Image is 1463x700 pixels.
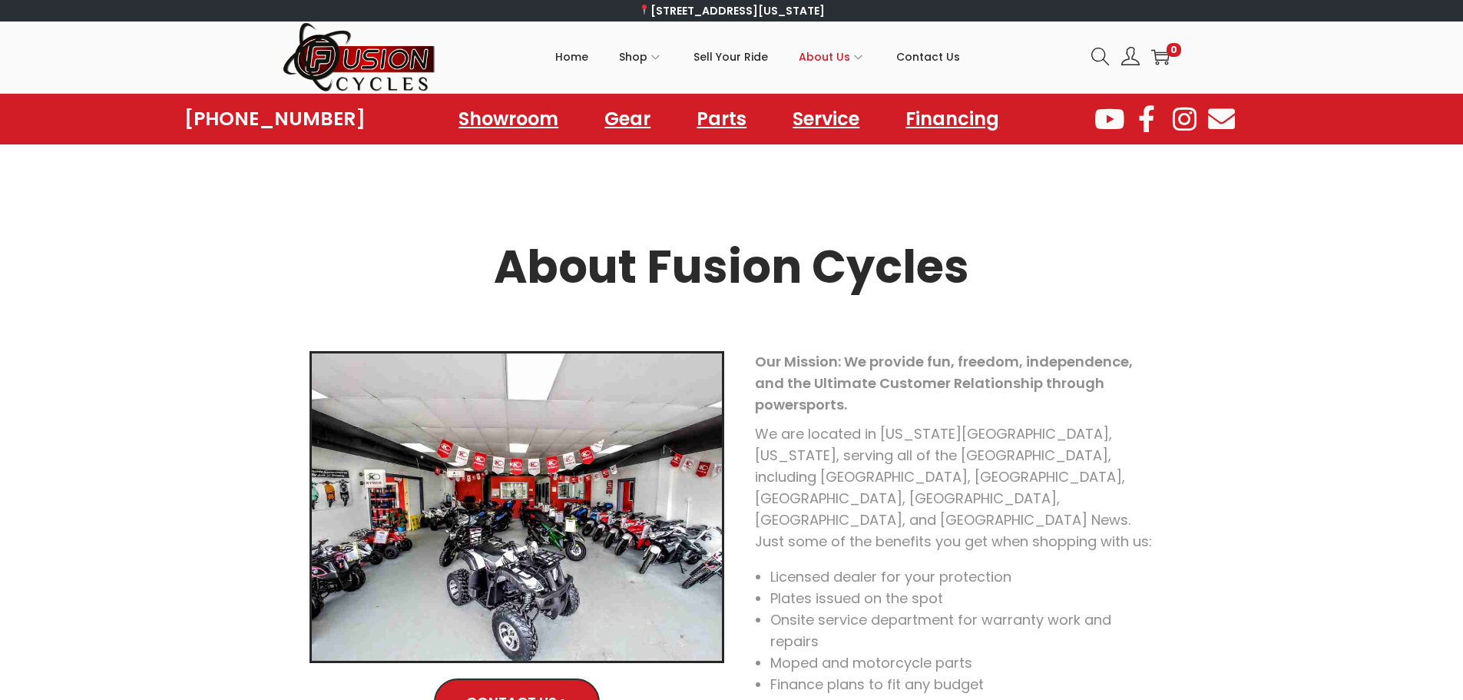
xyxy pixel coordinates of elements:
[693,22,768,91] a: Sell Your Ride
[799,22,866,91] a: About Us
[1151,48,1170,66] a: 0
[619,22,663,91] a: Shop
[777,101,875,137] a: Service
[770,589,943,608] span: Plates issued on the spot
[799,38,850,76] span: About Us
[555,38,588,76] span: Home
[436,22,1080,91] nav: Primary navigation
[638,3,825,18] a: [STREET_ADDRESS][US_STATE]
[639,5,650,15] img: 📍
[770,653,972,672] span: Moped and motorcycle parts
[755,351,1154,416] p: Our Mission: We provide fun, freedom, independence, and the Ultimate Customer Relationship throug...
[302,244,1162,290] h2: About Fusion Cycles
[443,101,574,137] a: Showroom
[770,610,1111,651] span: Onsite service department for warranty work and repairs
[589,101,666,137] a: Gear
[681,101,762,137] a: Parts
[770,567,1011,586] span: Licensed dealer for your protection
[184,108,366,130] a: [PHONE_NUMBER]
[693,38,768,76] span: Sell Your Ride
[755,424,1152,551] span: We are located in [US_STATE][GEOGRAPHIC_DATA], [US_STATE], serving all of the [GEOGRAPHIC_DATA], ...
[896,22,960,91] a: Contact Us
[619,38,647,76] span: Shop
[770,675,984,694] span: Finance plans to fit any budget
[283,22,436,93] img: Woostify retina logo
[555,22,588,91] a: Home
[443,101,1015,137] nav: Menu
[896,38,960,76] span: Contact Us
[890,101,1015,137] a: Financing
